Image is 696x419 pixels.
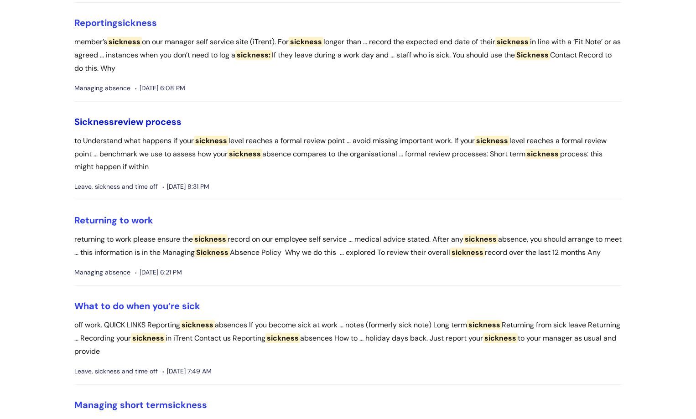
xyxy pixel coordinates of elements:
[193,234,228,244] span: sickness
[74,267,130,278] span: Managing absence
[235,50,272,60] span: sickness:
[131,333,166,343] span: sickness
[168,399,207,411] span: sickness
[74,181,158,192] span: Leave, sickness and time off
[74,116,182,128] a: Sicknessreview process
[74,116,114,128] span: Sickness
[525,149,560,159] span: sickness
[74,319,622,358] p: off work. QUICK LINKS Reporting absences If you become sick at work ... notes (formerly sick note...
[463,234,498,244] span: sickness
[515,50,550,60] span: Sickness
[475,136,509,145] span: sickness
[483,333,518,343] span: sickness
[467,320,502,330] span: sickness
[74,36,622,75] p: member’s on our manager self service site (iTrent). For longer than ... record the expected end d...
[107,37,142,47] span: sickness
[74,83,130,94] span: Managing absence
[74,233,622,259] p: returning to work please ensure the record on our employee self service ... medical advice stated...
[74,214,153,226] a: Returning to work
[495,37,530,47] span: sickness
[118,17,157,29] span: sickness
[450,248,485,257] span: sickness
[135,83,185,94] span: [DATE] 6:08 PM
[74,300,200,312] a: What to do when you’re sick
[74,366,158,377] span: Leave, sickness and time off
[195,248,230,257] span: Sickness
[289,37,323,47] span: sickness
[265,333,300,343] span: sickness
[74,134,622,174] p: to Understand what happens if your level reaches a formal review point ... avoid missing importan...
[162,181,209,192] span: [DATE] 8:31 PM
[180,320,215,330] span: sickness
[194,136,229,145] span: sickness
[228,149,262,159] span: sickness
[135,267,182,278] span: [DATE] 6:21 PM
[162,366,212,377] span: [DATE] 7:49 AM
[74,399,207,411] a: Managing short termsickness
[74,17,157,29] a: Reportingsickness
